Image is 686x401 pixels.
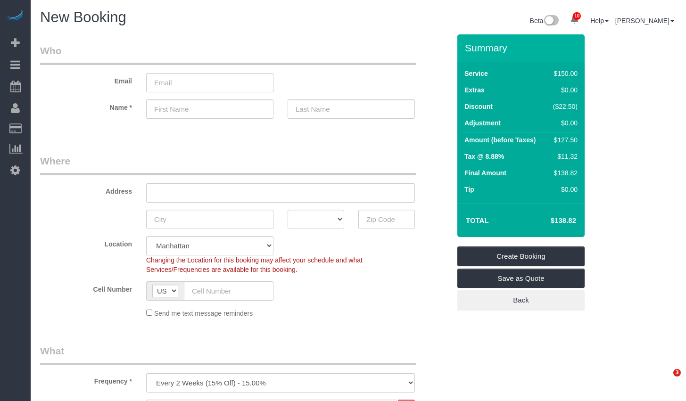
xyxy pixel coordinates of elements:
[33,236,139,249] label: Location
[184,281,273,301] input: Cell Number
[33,73,139,86] label: Email
[146,73,273,92] input: Email
[573,12,581,20] span: 10
[40,344,416,365] legend: What
[673,369,681,376] span: 3
[590,17,609,25] a: Help
[154,310,253,317] span: Send me text message reminders
[550,118,578,128] div: $0.00
[464,185,474,194] label: Tip
[565,9,584,30] a: 10
[550,69,578,78] div: $150.00
[457,246,585,266] a: Create Booking
[457,290,585,310] a: Back
[33,373,139,386] label: Frequency *
[464,168,506,178] label: Final Amount
[33,183,139,196] label: Address
[40,9,126,25] span: New Booking
[464,102,493,111] label: Discount
[550,168,578,178] div: $138.82
[654,369,677,392] iframe: Intercom live chat
[530,17,559,25] a: Beta
[358,210,415,229] input: Zip Code
[464,69,488,78] label: Service
[550,85,578,95] div: $0.00
[550,102,578,111] div: ($22.50)
[466,216,489,224] strong: Total
[40,44,416,65] legend: Who
[464,152,504,161] label: Tax @ 8.88%
[146,210,273,229] input: City
[550,135,578,145] div: $127.50
[550,152,578,161] div: $11.32
[146,256,363,273] span: Changing the Location for this booking may affect your schedule and what Services/Frequencies are...
[464,85,485,95] label: Extras
[40,154,416,175] legend: Where
[464,118,501,128] label: Adjustment
[6,9,25,23] img: Automaid Logo
[543,15,559,27] img: New interface
[522,217,576,225] h4: $138.82
[550,185,578,194] div: $0.00
[33,281,139,294] label: Cell Number
[146,99,273,119] input: First Name
[615,17,674,25] a: [PERSON_NAME]
[288,99,415,119] input: Last Name
[33,99,139,112] label: Name *
[465,42,580,53] h3: Summary
[457,269,585,288] a: Save as Quote
[464,135,536,145] label: Amount (before Taxes)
